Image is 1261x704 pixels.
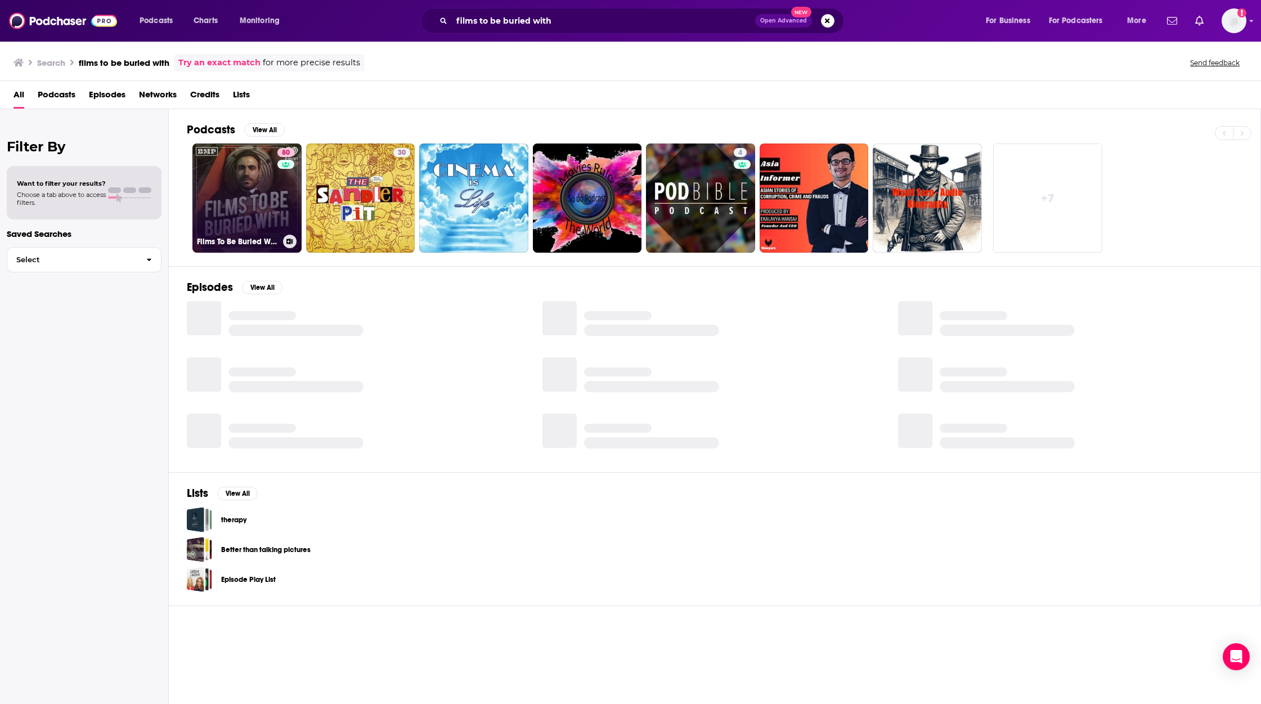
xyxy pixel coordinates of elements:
[1222,8,1246,33] button: Show profile menu
[282,147,290,159] span: 80
[187,123,285,137] a: PodcastsView All
[187,486,208,500] h2: Lists
[760,18,807,24] span: Open Advanced
[993,144,1102,253] a: +7
[186,12,225,30] a: Charts
[1163,11,1182,30] a: Show notifications dropdown
[978,12,1044,30] button: open menu
[791,7,811,17] span: New
[452,12,755,30] input: Search podcasts, credits, & more...
[232,12,294,30] button: open menu
[1119,12,1160,30] button: open menu
[9,10,117,32] img: Podchaser - Follow, Share and Rate Podcasts
[79,57,169,68] h3: films to be buried with
[187,280,282,294] a: EpisodesView All
[187,486,258,500] a: ListsView All
[7,228,161,239] p: Saved Searches
[7,138,161,155] h2: Filter By
[217,487,258,500] button: View All
[244,123,285,137] button: View All
[306,144,415,253] a: 30
[1222,8,1246,33] img: User Profile
[263,56,360,69] span: for more precise results
[734,148,747,157] a: 4
[37,57,65,68] h3: Search
[646,144,755,253] a: 4
[432,8,855,34] div: Search podcasts, credits, & more...
[1222,8,1246,33] span: Logged in as jennifer.garay
[187,537,212,562] a: Better than talking pictures
[1223,643,1250,670] div: Open Intercom Messenger
[1042,12,1119,30] button: open menu
[221,573,276,586] a: Episode Play List
[140,13,173,29] span: Podcasts
[221,544,311,556] a: Better than talking pictures
[187,507,212,532] a: therapy
[7,247,161,272] button: Select
[17,191,106,207] span: Choose a tab above to access filters.
[242,281,282,294] button: View All
[240,13,280,29] span: Monitoring
[277,148,294,157] a: 80
[17,180,106,187] span: Want to filter your results?
[1127,13,1146,29] span: More
[178,56,261,69] a: Try an exact match
[194,13,218,29] span: Charts
[1049,13,1103,29] span: For Podcasters
[192,144,302,253] a: 80Films To Be Buried With with [PERSON_NAME]
[132,12,187,30] button: open menu
[187,280,233,294] h2: Episodes
[1187,58,1243,68] button: Send feedback
[187,567,212,592] a: Episode Play List
[986,13,1030,29] span: For Business
[7,256,137,263] span: Select
[738,147,742,159] span: 4
[38,86,75,109] a: Podcasts
[190,86,219,109] a: Credits
[14,86,24,109] a: All
[1191,11,1208,30] a: Show notifications dropdown
[139,86,177,109] a: Networks
[221,514,246,526] a: therapy
[1237,8,1246,17] svg: Add a profile image
[755,14,812,28] button: Open AdvancedNew
[187,123,235,137] h2: Podcasts
[233,86,250,109] a: Lists
[89,86,125,109] a: Episodes
[197,237,279,246] h3: Films To Be Buried With with [PERSON_NAME]
[393,148,410,157] a: 30
[398,147,406,159] span: 30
